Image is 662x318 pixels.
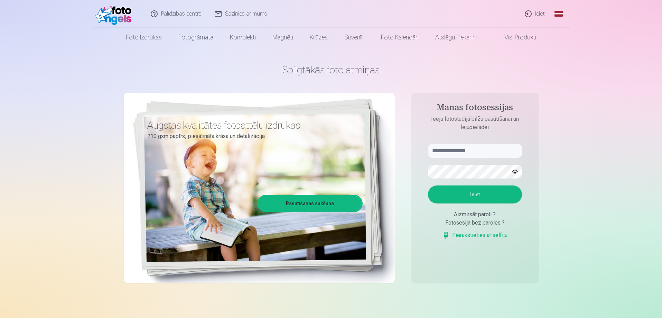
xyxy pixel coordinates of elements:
[147,119,357,131] h3: Augstas kvalitātes fotoattēlu izdrukas
[258,196,362,211] a: Pasūtīšanas sākšana
[264,28,301,47] a: Magnēti
[421,102,529,115] h4: Manas fotosessijas
[95,3,135,25] img: /fa1
[485,28,544,47] a: Visi produkti
[428,210,522,219] div: Aizmirsāt paroli ?
[427,28,485,47] a: Atslēgu piekariņi
[336,28,373,47] a: Suvenīri
[428,219,522,227] div: Fotosesija bez paroles ?
[170,28,222,47] a: Fotogrāmata
[147,131,357,141] p: 210 gsm papīrs, piesātināta krāsa un detalizācija
[118,28,170,47] a: Foto izdrukas
[301,28,336,47] a: Krūzes
[124,64,539,76] h1: Spilgtākās foto atmiņas
[222,28,264,47] a: Komplekti
[421,115,529,131] p: Ieeja fotostudijā bilžu pasūtīšanai un lejupielādei
[428,185,522,203] button: Ieiet
[442,231,507,239] a: Pierakstieties ar selfiju
[373,28,427,47] a: Foto kalendāri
